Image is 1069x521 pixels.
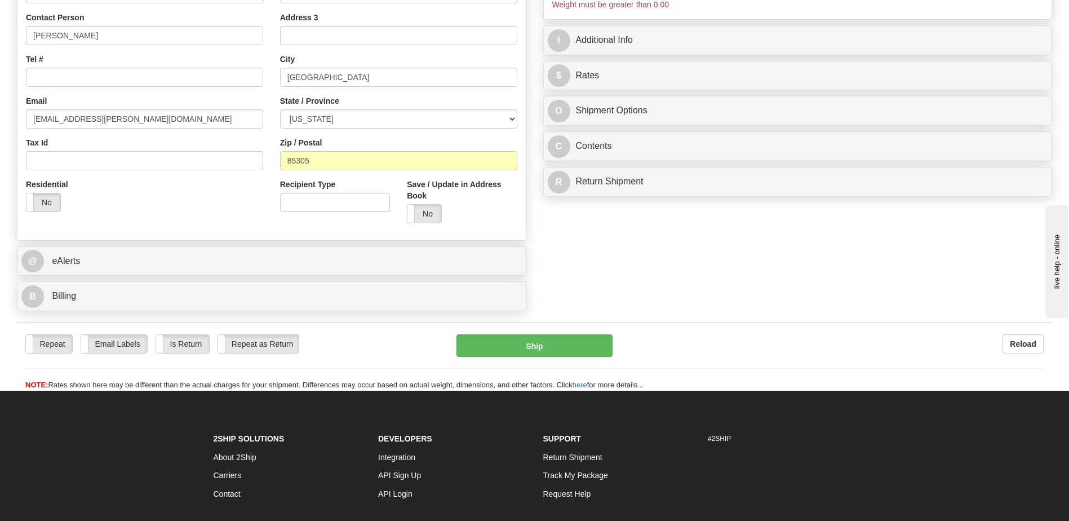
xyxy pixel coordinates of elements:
[543,489,591,498] a: Request Help
[26,12,84,23] label: Contact Person
[1010,339,1036,348] b: Reload
[280,137,322,148] label: Zip / Postal
[280,95,339,107] label: State / Province
[21,250,44,272] span: @
[548,99,1048,122] a: OShipment Options
[156,335,209,353] label: Is Return
[407,179,517,201] label: Save / Update in Address Book
[548,170,1048,193] a: RReturn Shipment
[8,10,104,18] div: live help - online
[214,434,285,443] strong: 2Ship Solutions
[543,471,608,480] a: Track My Package
[26,95,47,107] label: Email
[26,193,60,211] label: No
[280,54,295,65] label: City
[378,453,415,462] a: Integration
[548,64,1048,87] a: $Rates
[214,471,242,480] a: Carriers
[26,335,72,353] label: Repeat
[26,54,43,65] label: Tel #
[25,381,48,389] span: NOTE:
[548,64,570,87] span: $
[548,135,1048,158] a: CContents
[407,205,441,223] label: No
[548,135,570,158] span: C
[214,489,241,498] a: Contact
[1003,334,1044,354] button: Reload
[52,291,76,301] span: Billing
[1043,203,1068,318] iframe: chat widget
[543,453,602,462] a: Return Shipment
[708,435,856,443] h6: #2SHIP
[378,471,421,480] a: API Sign Up
[26,137,48,148] label: Tax Id
[218,335,299,353] label: Repeat as Return
[21,250,522,273] a: @ eAlerts
[548,29,570,52] span: I
[26,179,68,190] label: Residential
[548,171,570,193] span: R
[456,334,612,357] button: Ship
[214,453,256,462] a: About 2Ship
[52,256,80,266] span: eAlerts
[21,285,522,308] a: B Billing
[378,489,412,498] a: API Login
[17,380,1052,391] div: Rates shown here may be different than the actual charges for your shipment. Differences may occu...
[280,179,336,190] label: Recipient Type
[21,285,44,308] span: B
[378,434,432,443] strong: Developers
[280,12,318,23] label: Address 3
[573,381,587,389] a: here
[548,29,1048,52] a: IAdditional Info
[548,100,570,122] span: O
[81,335,147,353] label: Email Labels
[543,434,582,443] strong: Support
